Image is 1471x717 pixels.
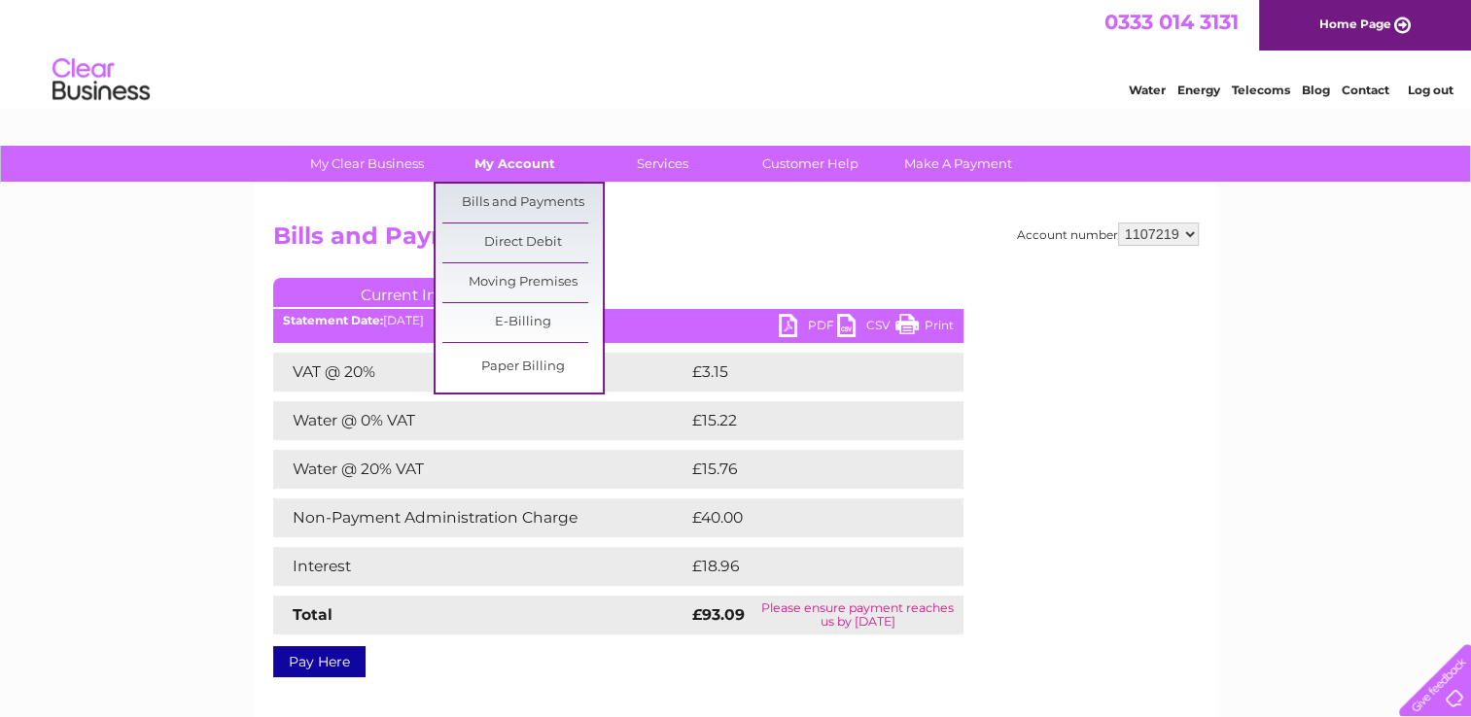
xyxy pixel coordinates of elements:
[1342,83,1389,97] a: Contact
[1104,10,1239,34] a: 0333 014 3131
[283,313,383,327] b: Statement Date:
[1232,83,1290,97] a: Telecoms
[752,596,963,634] td: Please ensure payment reaches us by [DATE]
[1407,83,1453,97] a: Log out
[435,146,595,182] a: My Account
[273,314,963,327] div: [DATE]
[273,547,687,586] td: Interest
[273,646,366,677] a: Pay Here
[273,222,1199,259] h2: Bills and Payments
[442,263,603,302] a: Moving Premises
[687,353,915,392] td: £3.15
[878,146,1038,182] a: Make A Payment
[687,547,924,586] td: £18.96
[687,450,923,489] td: £15.76
[442,348,603,387] a: Paper Billing
[1129,83,1166,97] a: Water
[442,303,603,342] a: E-Billing
[273,498,687,537] td: Non-Payment Administration Charge
[293,605,333,624] strong: Total
[1017,222,1199,246] div: Account number
[687,401,922,440] td: £15.22
[287,146,447,182] a: My Clear Business
[277,11,1196,94] div: Clear Business is a trading name of Verastar Limited (registered in [GEOGRAPHIC_DATA] No. 3667643...
[582,146,743,182] a: Services
[895,314,954,342] a: Print
[1302,83,1330,97] a: Blog
[687,498,926,537] td: £40.00
[273,353,687,392] td: VAT @ 20%
[730,146,891,182] a: Customer Help
[692,605,745,624] strong: £93.09
[273,401,687,440] td: Water @ 0% VAT
[837,314,895,342] a: CSV
[442,223,603,262] a: Direct Debit
[779,314,837,342] a: PDF
[1177,83,1220,97] a: Energy
[52,51,151,110] img: logo.png
[442,184,603,222] a: Bills and Payments
[273,450,687,489] td: Water @ 20% VAT
[273,278,565,307] a: Current Invoice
